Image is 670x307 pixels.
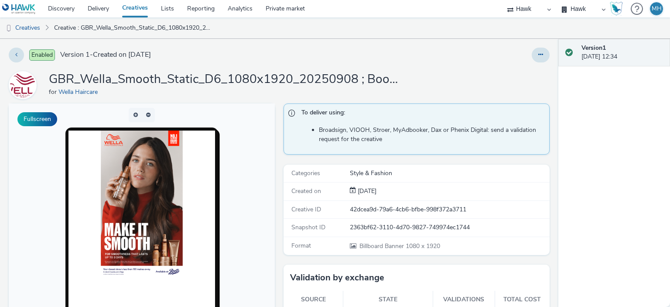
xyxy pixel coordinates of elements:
[291,169,320,177] span: Categories
[350,169,549,178] div: Style & Fashion
[610,2,623,16] img: Hawk Academy
[319,126,545,144] li: Broadsign, VIOOH, Stroer, MyAdbooker, Dax or Phenix Digital: send a validation request for the cr...
[92,27,174,174] img: Advertisement preview
[49,71,398,88] h1: GBR_Wella_Smooth_Static_D6_1080x1920_20250908 ; Boots_100m_V1
[29,49,55,61] span: Enabled
[350,223,549,232] div: 2363bf62-3110-4d70-9827-749974ec1744
[291,205,321,214] span: Creative ID
[359,242,440,250] span: 1080 x 1920
[581,44,663,62] div: [DATE] 12:34
[581,44,606,52] strong: Version 1
[10,72,35,98] img: Wella Haircare
[9,81,40,89] a: Wella Haircare
[4,24,13,33] img: dooh
[60,50,151,60] span: Version 1 - Created on [DATE]
[50,17,217,38] a: Creative : GBR_Wella_Smooth_Static_D6_1080x1920_20250908 ; Boots_100m_V1
[359,242,406,250] span: Billboard Banner
[290,271,384,284] h3: Validation by exchange
[291,187,321,195] span: Created on
[58,88,101,96] a: Wella Haircare
[610,2,626,16] a: Hawk Academy
[2,3,36,14] img: undefined Logo
[350,205,549,214] div: 42dcea9d-79a6-4cb6-bfbe-998f372a3711
[49,88,58,96] span: for
[291,241,311,250] span: Format
[356,187,376,195] span: [DATE]
[652,2,662,15] div: MH
[301,108,540,120] span: To deliver using:
[356,187,376,196] div: Creation 08 September 2025, 12:34
[291,223,325,231] span: Snapshot ID
[17,112,57,126] button: Fullscreen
